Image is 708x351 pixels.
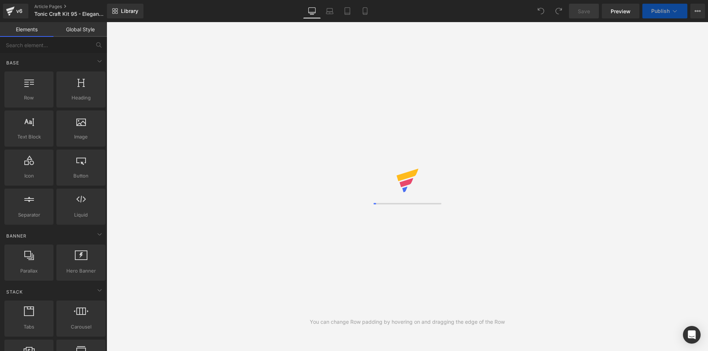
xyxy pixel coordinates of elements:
span: Stack [6,288,24,295]
span: Button [59,172,103,180]
div: You can change Row padding by hovering on and dragging the edge of the Row [310,318,505,326]
span: Tonic Craft Kit 95 - Elegant Argyle Gift Bag [34,11,105,17]
a: v6 [3,4,28,18]
a: Tablet [339,4,356,18]
button: More [690,4,705,18]
span: Save [578,7,590,15]
a: Preview [602,4,639,18]
button: Undo [534,4,548,18]
a: Mobile [356,4,374,18]
span: Publish [651,8,670,14]
span: Carousel [59,323,103,331]
span: Row [7,94,51,102]
button: Redo [551,4,566,18]
span: Parallax [7,267,51,275]
div: Open Intercom Messenger [683,326,701,344]
span: Banner [6,232,27,239]
span: Image [59,133,103,141]
a: New Library [107,4,143,18]
span: Separator [7,211,51,219]
span: Icon [7,172,51,180]
span: Text Block [7,133,51,141]
a: Global Style [53,22,107,37]
button: Publish [642,4,687,18]
a: Article Pages [34,4,119,10]
a: Laptop [321,4,339,18]
a: Desktop [303,4,321,18]
span: Preview [611,7,631,15]
span: Base [6,59,20,66]
span: Library [121,8,138,14]
div: v6 [15,6,24,16]
span: Heading [59,94,103,102]
span: Tabs [7,323,51,331]
span: Hero Banner [59,267,103,275]
span: Liquid [59,211,103,219]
